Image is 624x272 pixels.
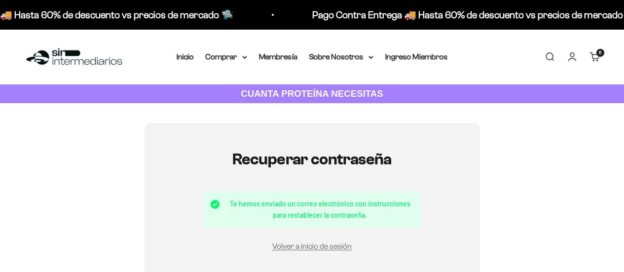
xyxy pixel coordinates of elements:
[272,242,352,250] a: Volver a inicio de sesión
[385,52,448,61] a: Ingreso Miembros
[177,52,194,61] a: Inicio
[309,50,373,63] summary: Sobre Nosotros
[206,50,247,63] summary: Comprar
[241,88,383,99] strong: CUANTA PROTEÍNA NECESITAS
[204,192,421,228] div: Te hemos enviado un correo electrónico con instrucciones para restablecer la contraseña.
[599,50,602,55] span: 6
[259,52,297,61] a: Membresía
[204,151,421,168] h1: Recuperar contraseña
